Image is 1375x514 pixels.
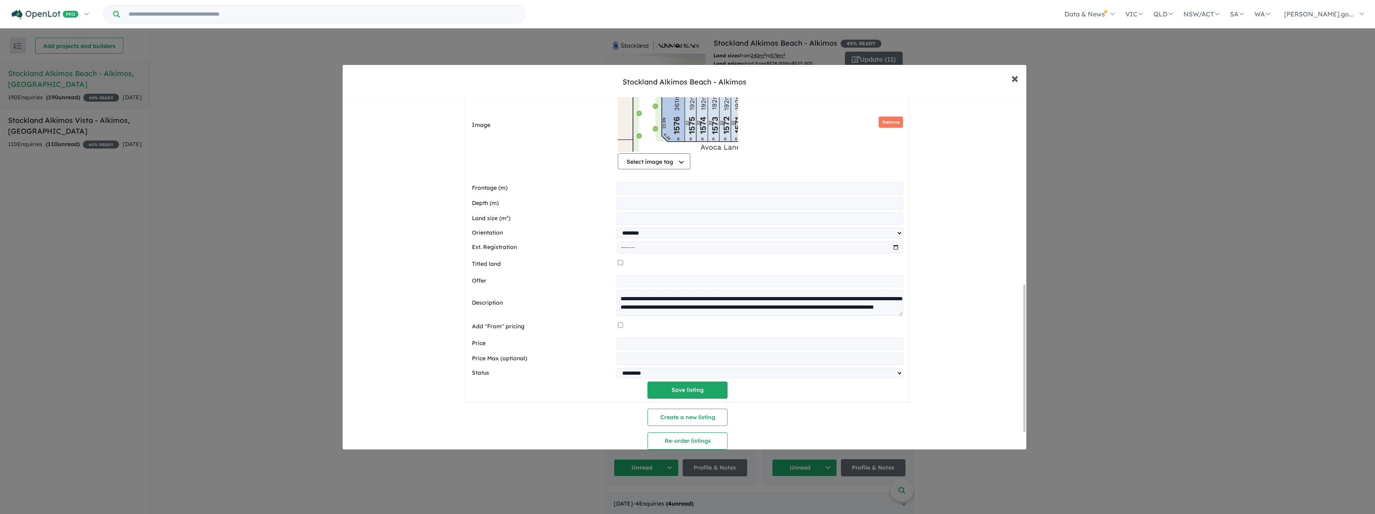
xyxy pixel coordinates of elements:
[618,72,738,152] img: 9k=
[472,214,614,223] label: Land size (m²)
[12,10,79,20] img: Openlot PRO Logo White
[618,153,690,169] button: Select image tag
[472,259,615,269] label: Titled land
[647,432,728,450] button: Re-order listings
[647,381,728,399] button: Save listing
[472,276,614,286] label: Offer
[472,243,614,252] label: Est. Registration
[472,368,614,378] label: Status
[121,6,523,23] input: Try estate name, suburb, builder or developer
[472,339,614,348] label: Price
[472,120,615,130] label: Image
[472,298,614,308] label: Description
[1011,69,1018,86] span: ×
[623,77,746,87] div: Stockland Alkimos Beach - Alkimos
[1284,10,1354,18] span: [PERSON_NAME].go...
[647,409,728,426] button: Create a new listing
[472,199,614,208] label: Depth (m)
[472,354,614,363] label: Price Max (optional)
[472,322,615,331] label: Add "From" pricing
[472,228,614,238] label: Orientation
[472,183,614,193] label: Frontage (m)
[879,116,903,128] button: Remove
